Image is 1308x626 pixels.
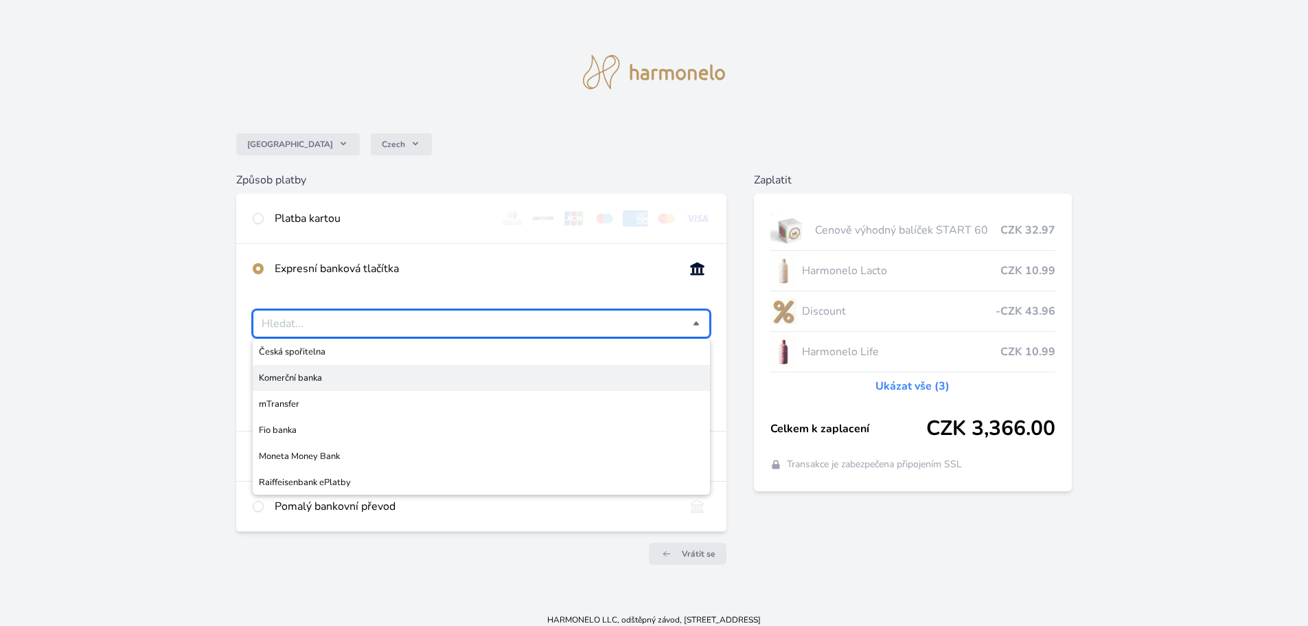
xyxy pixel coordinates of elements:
[802,303,996,320] span: Discount
[262,315,693,332] input: Česká spořitelnaKomerční bankamTransferFio bankaMoneta Money BankRaiffeisenbank ePlatby
[259,371,704,385] span: Komerční banka
[802,262,1000,279] span: Harmonelo Lacto
[815,222,1000,238] span: Cenově výhodný balíček START 60
[275,260,674,277] div: Expresní banková tlačítka
[275,498,674,515] div: Pomalý bankovní převod
[259,397,704,411] span: mTransfer
[770,421,926,437] span: Celkem k zaplacení
[531,210,556,227] img: discover.svg
[259,449,704,463] span: Moneta Money Bank
[583,55,726,89] img: logo.svg
[1000,262,1055,279] span: CZK 10.99
[787,458,962,471] span: Transakce je zabezpečena připojením SSL
[926,416,1055,441] span: CZK 3,366.00
[682,548,715,559] span: Vrátit se
[754,172,1072,188] h6: Zaplatit
[770,335,796,369] img: CLEAN_LIFE_se_stinem_x-lo.jpg
[685,498,710,515] img: bankTransfer_IBAN.svg
[685,210,710,227] img: visa.svg
[500,210,525,227] img: diners.svg
[259,423,704,437] span: Fio banka
[770,294,796,328] img: discount-lo.png
[247,139,333,150] span: [GEOGRAPHIC_DATA]
[259,476,704,489] span: Raiffeisenbank ePlatby
[802,344,1000,360] span: Harmonelo Life
[371,133,432,155] button: Czech
[275,210,489,227] div: Platba kartou
[770,254,796,288] img: CLEAN_LACTO_se_stinem_x-hi-lo.jpg
[685,260,710,277] img: onlineBanking_CZ.svg
[236,172,726,188] h6: Způsob platby
[996,303,1055,320] span: -CZK 43.96
[623,210,648,227] img: amex.svg
[259,345,704,359] span: Česká spořitelna
[236,133,360,155] button: [GEOGRAPHIC_DATA]
[1000,222,1055,238] span: CZK 32.97
[253,310,710,337] div: Vyberte svou banku
[654,210,679,227] img: mc.svg
[770,213,810,247] img: start.jpg
[592,210,617,227] img: maestro.svg
[1000,344,1055,360] span: CZK 10.99
[382,139,405,150] span: Czech
[875,378,950,394] a: Ukázat vše (3)
[649,543,726,565] a: Vrátit se
[562,210,587,227] img: jcb.svg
